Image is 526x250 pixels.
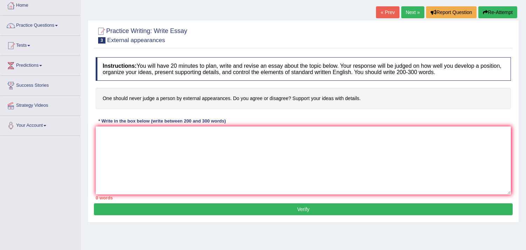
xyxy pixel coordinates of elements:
a: Success Stories [0,76,80,93]
button: Report Question [426,6,477,18]
a: Predictions [0,56,80,73]
button: Verify [94,203,513,215]
a: Your Account [0,116,80,133]
small: External appearances [107,37,165,44]
span: 3 [98,37,105,44]
button: Re-Attempt [478,6,517,18]
h4: One should never judge a person by external appearances. Do you agree or disagree? Support your i... [96,88,511,109]
a: Tests [0,36,80,53]
div: * Write in the box below (write between 200 and 300 words) [96,118,228,125]
a: Next » [401,6,424,18]
div: 0 words [96,195,511,201]
a: Strategy Videos [0,96,80,113]
a: « Prev [376,6,399,18]
h4: You will have 20 minutes to plan, write and revise an essay about the topic below. Your response ... [96,57,511,81]
h2: Practice Writing: Write Essay [96,26,187,44]
b: Instructions: [103,63,137,69]
a: Practice Questions [0,16,80,33]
